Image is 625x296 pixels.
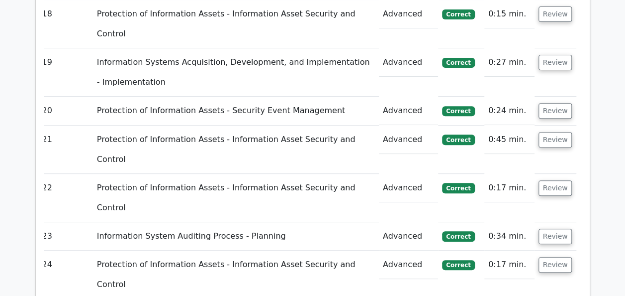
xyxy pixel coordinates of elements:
td: Information System Auditing Process - Planning [93,222,379,251]
td: 0:45 min. [484,126,535,154]
button: Review [538,103,572,119]
button: Review [538,6,572,22]
td: 23 [38,222,93,251]
button: Review [538,229,572,244]
span: Correct [442,9,474,19]
td: Protection of Information Assets - Information Asset Security and Control [93,174,379,222]
button: Review [538,257,572,273]
td: 0:34 min. [484,222,535,251]
span: Correct [442,106,474,116]
button: Review [538,132,572,148]
td: Protection of Information Assets - Information Asset Security and Control [93,126,379,174]
span: Correct [442,58,474,68]
td: Advanced [379,97,438,125]
td: 0:17 min. [484,174,535,202]
td: Advanced [379,174,438,202]
span: Correct [442,231,474,241]
td: Advanced [379,222,438,251]
span: Correct [442,183,474,193]
span: Correct [442,135,474,145]
td: Advanced [379,251,438,279]
td: 0:17 min. [484,251,535,279]
td: 0:27 min. [484,48,535,77]
span: Correct [442,260,474,270]
td: Advanced [379,126,438,154]
td: 22 [38,174,93,222]
td: Information Systems Acquisition, Development, and Implementation - Implementation [93,48,379,97]
td: Protection of Information Assets - Security Event Management [93,97,379,125]
button: Review [538,180,572,196]
td: 20 [38,97,93,125]
button: Review [538,55,572,70]
td: 0:24 min. [484,97,535,125]
td: 19 [38,48,93,97]
td: 21 [38,126,93,174]
td: Advanced [379,48,438,77]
